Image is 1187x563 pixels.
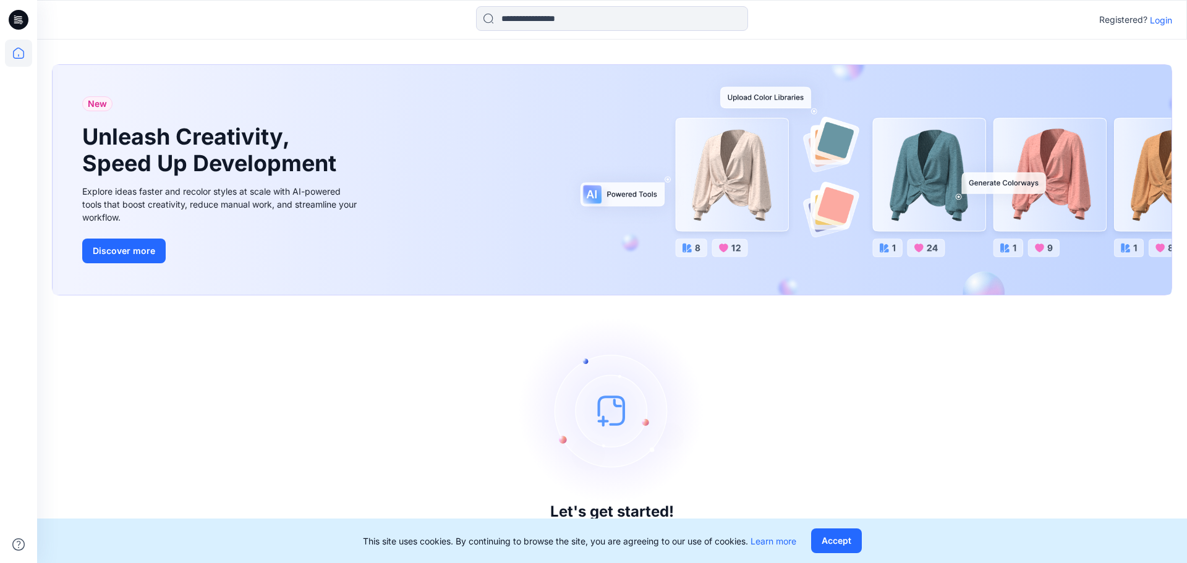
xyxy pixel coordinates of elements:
span: New [88,96,107,111]
a: Discover more [82,239,360,263]
button: Accept [811,528,862,553]
img: empty-state-image.svg [519,318,705,503]
p: Login [1150,14,1172,27]
a: Learn more [751,536,796,546]
p: Registered? [1099,12,1147,27]
h3: Let's get started! [550,503,674,520]
h1: Unleash Creativity, Speed Up Development [82,124,342,177]
button: Discover more [82,239,166,263]
div: Explore ideas faster and recolor styles at scale with AI-powered tools that boost creativity, red... [82,185,360,224]
p: This site uses cookies. By continuing to browse the site, you are agreeing to our use of cookies. [363,535,796,548]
